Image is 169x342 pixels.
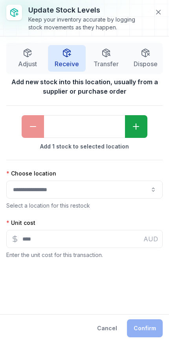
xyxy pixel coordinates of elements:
[28,16,144,31] div: Keep your inventory accurate by logging stock movements as they happen.
[127,45,164,72] button: Dispose
[48,45,86,72] button: Receive
[6,230,163,248] input: :rm9:-form-item-label
[134,59,158,69] span: Dispose
[55,59,79,69] span: Receive
[6,170,56,177] label: Choose location
[6,77,163,96] strong: Add new stock into this location, usually from a supplier or purchase order
[94,59,119,69] span: Transfer
[6,143,163,150] strong: Add 1 stock to selected location
[6,251,163,259] p: Enter the unit cost for this transaction.
[9,45,46,72] button: Adjust
[87,45,125,72] button: Transfer
[44,115,125,138] input: undefined-form-item-label
[18,59,37,69] span: Adjust
[6,219,35,227] label: Unit cost
[90,319,124,337] button: Cancel
[6,202,163,210] p: Select a location for this restock
[28,5,144,16] h3: Update stock levels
